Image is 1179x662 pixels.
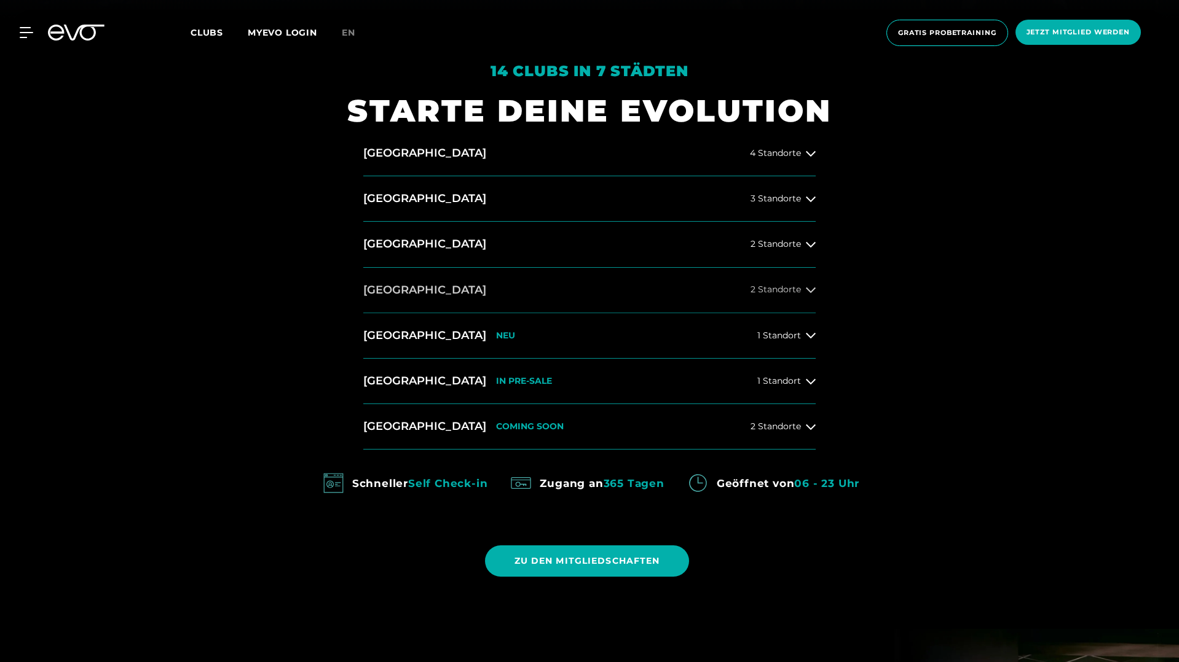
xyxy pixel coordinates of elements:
[363,131,816,176] button: [GEOGRAPHIC_DATA]4 Standorte
[363,282,486,298] h2: [GEOGRAPHIC_DATA]
[496,330,515,341] p: NEU
[684,469,712,497] img: evofitness
[342,27,355,38] span: en
[363,313,816,359] button: [GEOGRAPHIC_DATA]NEU1 Standort
[604,477,664,489] em: 365 Tagen
[363,222,816,267] button: [GEOGRAPHIC_DATA]2 Standorte
[363,328,486,343] h2: [GEOGRAPHIC_DATA]
[540,473,664,493] div: Zugang an
[883,20,1012,46] a: Gratis Probetraining
[751,422,801,431] span: 2 Standorte
[320,469,347,497] img: evofitness
[750,149,801,158] span: 4 Standorte
[717,473,859,493] div: Geöffnet von
[342,26,370,40] a: en
[507,469,535,497] img: evofitness
[363,191,486,206] h2: [GEOGRAPHIC_DATA]
[515,555,660,567] span: ZU DEN MITGLIEDSCHAFTEN
[363,146,486,161] h2: [GEOGRAPHIC_DATA]
[347,91,832,131] h1: STARTE DEINE EVOLUTION
[485,536,695,586] a: ZU DEN MITGLIEDSCHAFTEN
[363,404,816,450] button: [GEOGRAPHIC_DATA]COMING SOON2 Standorte
[1012,20,1145,46] a: Jetzt Mitglied werden
[496,421,564,432] p: COMING SOON
[352,473,488,493] div: Schneller
[491,62,688,80] em: 14 Clubs in 7 Städten
[363,236,486,252] h2: [GEOGRAPHIC_DATA]
[794,477,859,489] em: 06 - 23 Uhr
[191,27,223,38] span: Clubs
[898,28,996,38] span: Gratis Probetraining
[248,27,317,38] a: MYEVO LOGIN
[363,176,816,222] button: [GEOGRAPHIC_DATA]3 Standorte
[751,239,801,249] span: 2 Standorte
[496,376,552,386] p: IN PRE-SALE
[363,359,816,404] button: [GEOGRAPHIC_DATA]IN PRE-SALE1 Standort
[751,194,801,203] span: 3 Standorte
[751,285,801,294] span: 2 Standorte
[408,477,487,489] em: Self Check-in
[757,331,801,340] span: 1 Standort
[191,26,248,38] a: Clubs
[363,419,486,434] h2: [GEOGRAPHIC_DATA]
[757,376,801,386] span: 1 Standort
[363,373,486,389] h2: [GEOGRAPHIC_DATA]
[1027,27,1130,37] span: Jetzt Mitglied werden
[363,268,816,313] button: [GEOGRAPHIC_DATA]2 Standorte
